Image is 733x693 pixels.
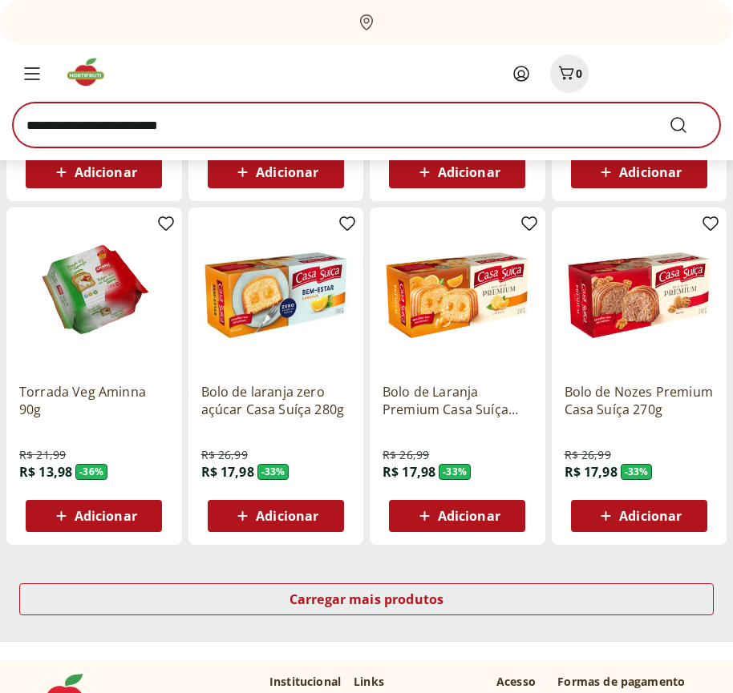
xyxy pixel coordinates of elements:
[19,447,66,463] span: R$ 21,99
[389,500,525,532] button: Adicionar
[64,56,118,88] img: Hortifruti
[496,674,536,690] p: Acesso
[19,463,72,481] span: R$ 13,98
[208,156,344,188] button: Adicionar
[256,510,318,522] span: Adicionar
[290,593,444,606] span: Carregar mais produtos
[383,220,533,370] img: Bolo de Laranja Premium Casa Suíça 370g
[75,510,137,522] span: Adicionar
[201,220,351,370] img: Bolo de laranja zero açúcar Casa Suíça 280g
[383,383,533,418] a: Bolo de Laranja Premium Casa Suíça 370g
[438,510,500,522] span: Adicionar
[75,464,107,480] span: - 36 %
[19,583,714,622] a: Carregar mais produtos
[619,166,682,179] span: Adicionar
[201,447,248,463] span: R$ 26,99
[201,463,254,481] span: R$ 17,98
[565,463,618,481] span: R$ 17,98
[75,166,137,179] span: Adicionar
[619,510,682,522] span: Adicionar
[621,464,653,480] span: - 33 %
[383,463,435,481] span: R$ 17,98
[19,220,169,370] img: Torrada Veg Aminna 90g
[669,115,707,135] button: Submit Search
[565,220,715,370] img: Bolo de Nozes Premium Casa Suíça 270g
[576,66,582,81] span: 0
[389,156,525,188] button: Adicionar
[13,103,720,147] input: search
[557,674,701,690] p: Formas de pagamento
[208,500,344,532] button: Adicionar
[269,674,341,690] p: Institucional
[26,500,162,532] button: Adicionar
[571,156,707,188] button: Adicionar
[256,166,318,179] span: Adicionar
[438,166,500,179] span: Adicionar
[571,500,707,532] button: Adicionar
[26,156,162,188] button: Adicionar
[439,464,471,480] span: - 33 %
[201,383,351,418] a: Bolo de laranja zero açúcar Casa Suíça 280g
[19,383,169,418] a: Torrada Veg Aminna 90g
[565,383,715,418] a: Bolo de Nozes Premium Casa Suíça 270g
[257,464,290,480] span: - 33 %
[383,447,429,463] span: R$ 26,99
[13,54,51,93] button: Menu
[550,54,589,93] button: Carrinho
[565,447,611,463] span: R$ 26,99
